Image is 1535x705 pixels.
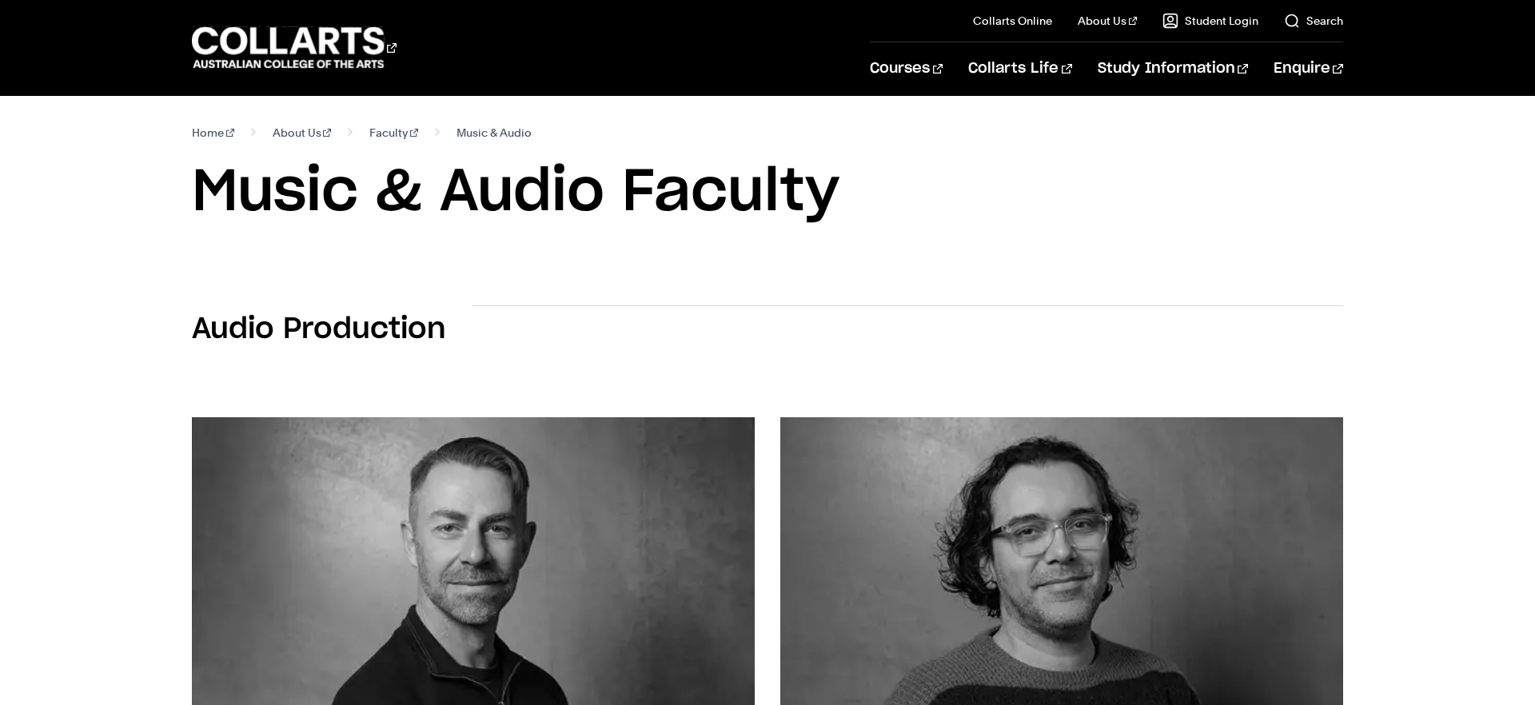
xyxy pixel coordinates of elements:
[192,312,446,347] h2: Audio Production
[369,121,418,144] a: Faculty
[1078,13,1137,29] a: About Us
[192,121,234,144] a: Home
[870,42,943,95] a: Courses
[973,13,1052,29] a: Collarts Online
[1274,42,1343,95] a: Enquire
[457,121,532,144] span: Music & Audio
[1162,13,1258,29] a: Student Login
[192,157,1343,229] h1: Music & Audio Faculty
[968,42,1071,95] a: Collarts Life
[192,25,397,70] div: Go to homepage
[1098,42,1248,95] a: Study Information
[1284,13,1343,29] a: Search
[273,121,332,144] a: About Us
